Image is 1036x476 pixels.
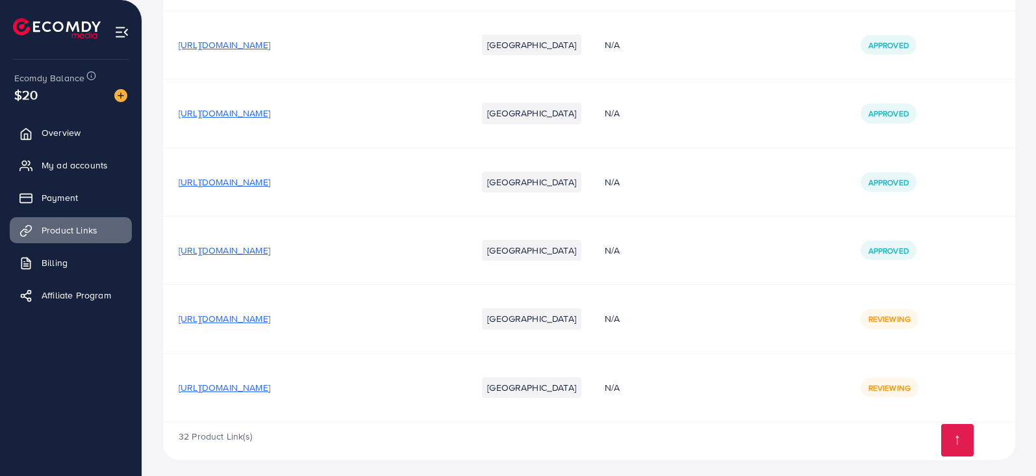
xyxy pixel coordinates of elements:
span: Payment [42,191,78,204]
span: Reviewing [868,313,911,324]
span: Ecomdy Balance [14,72,84,85]
li: [GEOGRAPHIC_DATA] [482,377,581,398]
span: Reviewing [868,382,911,393]
span: [URL][DOMAIN_NAME] [179,176,270,189]
span: $20 [13,84,39,106]
li: [GEOGRAPHIC_DATA] [482,34,581,55]
a: Payment [10,185,132,211]
span: N/A [605,381,620,394]
span: Approved [868,177,909,188]
span: [URL][DOMAIN_NAME] [179,312,270,325]
span: Affiliate Program [42,289,111,302]
li: [GEOGRAPHIC_DATA] [482,240,581,261]
li: [GEOGRAPHIC_DATA] [482,103,581,124]
img: logo [13,18,101,38]
span: N/A [605,176,620,189]
span: Overview [42,126,81,139]
span: [URL][DOMAIN_NAME] [179,381,270,394]
span: N/A [605,38,620,51]
a: My ad accounts [10,152,132,178]
span: N/A [605,107,620,120]
span: Billing [42,256,68,269]
span: Approved [868,245,909,256]
span: My ad accounts [42,159,108,172]
span: [URL][DOMAIN_NAME] [179,38,270,51]
iframe: Chat [981,417,1026,466]
a: Affiliate Program [10,282,132,308]
img: menu [114,25,129,40]
span: N/A [605,312,620,325]
span: N/A [605,244,620,257]
li: [GEOGRAPHIC_DATA] [482,172,581,192]
a: Billing [10,250,132,276]
span: Approved [868,40,909,51]
span: Product Links [42,224,97,237]
span: 32 Product Link(s) [179,430,252,443]
a: Product Links [10,217,132,243]
li: [GEOGRAPHIC_DATA] [482,308,581,329]
a: Overview [10,120,132,146]
span: [URL][DOMAIN_NAME] [179,244,270,257]
span: Approved [868,108,909,119]
img: image [114,89,127,102]
span: [URL][DOMAIN_NAME] [179,107,270,120]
